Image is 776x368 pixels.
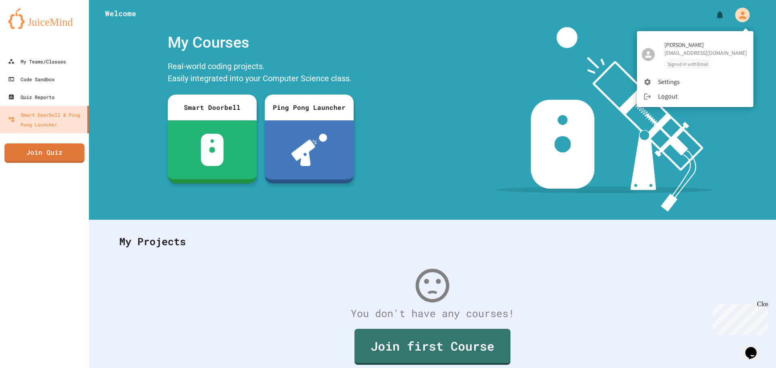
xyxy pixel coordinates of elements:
iframe: chat widget [709,301,768,335]
li: Settings [637,75,753,89]
iframe: chat widget [742,336,768,360]
span: Signed in with Email [665,61,711,67]
div: [EMAIL_ADDRESS][DOMAIN_NAME] [664,49,747,57]
span: [PERSON_NAME] [664,41,747,49]
div: Chat with us now!Close [3,3,56,51]
li: Logout [637,89,753,104]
